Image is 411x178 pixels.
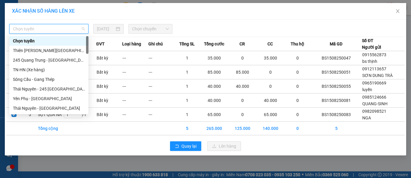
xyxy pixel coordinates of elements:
[362,95,386,100] span: 0985124666
[174,94,200,108] td: 1
[285,51,311,65] td: 0
[132,24,169,33] span: Chọn chuyến
[38,108,63,122] td: SỌT QUẢ NA
[56,15,252,22] li: 271 - [PERSON_NAME] - [GEOGRAPHIC_DATA] - [GEOGRAPHIC_DATA]
[9,84,88,94] div: Thái Nguyên - 245 Quang Trung
[13,38,85,44] div: Chọn tuyến
[13,24,85,33] span: Chọn tuyến
[311,108,362,122] td: BS1508250083
[285,122,311,135] td: 0
[256,108,284,122] td: 65.000
[148,79,174,94] td: ---
[174,108,200,122] td: 1
[13,47,85,54] div: Thiên [PERSON_NAME][GEOGRAPHIC_DATA]
[148,94,174,108] td: ---
[362,66,386,71] span: 0912113657
[268,41,273,47] span: CC
[200,94,228,108] td: 40.000
[97,26,114,32] input: 15/08/2025
[179,41,195,47] span: Tổng SL
[285,65,311,79] td: 0
[330,41,342,47] span: Mã GD
[228,79,256,94] td: 40.000
[8,8,53,38] img: logo.jpg
[239,41,245,47] span: CR
[9,103,88,113] div: Thái Nguyên - Yên Phụ
[148,41,163,47] span: Ghi chú
[122,51,148,65] td: ---
[200,122,228,135] td: 265.000
[207,141,241,151] button: uploadLên hàng
[96,108,122,122] td: Bất kỳ
[362,52,386,57] span: 0915562873
[200,108,228,122] td: 65.000
[285,108,311,122] td: 0
[13,76,85,83] div: Sông Cầu - Gang Thép
[13,66,85,73] div: TN-HN (Xe hàng)
[362,59,377,64] span: bs thịnh
[9,46,88,55] div: Thiên Đường Bảo Sơn - Thái Nguyên
[174,65,200,79] td: 1
[200,51,228,65] td: 35.000
[228,108,256,122] td: 0
[9,36,88,46] div: Chọn tuyến
[311,122,362,135] td: 5
[170,141,201,151] button: rollbackQuay lại
[122,108,148,122] td: ---
[148,108,174,122] td: ---
[395,9,400,14] span: close
[285,79,311,94] td: 0
[256,122,284,135] td: 140.000
[13,105,85,112] div: Thái Nguyên - [GEOGRAPHIC_DATA]
[175,144,179,149] span: rollback
[13,86,85,92] div: Thái Nguyên - 245 [GEOGRAPHIC_DATA]
[311,79,362,94] td: BS1508250055
[122,94,148,108] td: ---
[9,75,88,84] div: Sông Cầu - Gang Thép
[228,65,256,79] td: 85.000
[122,41,141,47] span: Loại hàng
[311,65,362,79] td: BS1508250051
[8,41,90,61] b: GỬI : VP [GEOGRAPHIC_DATA]
[174,79,200,94] td: 1
[9,65,88,75] div: TN-HN (Xe hàng)
[96,79,122,94] td: Bất kỳ
[96,41,105,47] span: ĐVT
[311,94,362,108] td: BS1508250081
[256,94,284,108] td: 40.000
[38,122,63,135] td: Tổng cộng
[362,81,386,85] span: 0965190669
[122,79,148,94] td: ---
[285,94,311,108] td: 0
[362,37,381,51] div: Số ĐT Người gửi
[13,57,85,63] div: 245 Quang Trung - [GEOGRAPHIC_DATA]
[96,51,122,65] td: Bất kỳ
[200,79,228,94] td: 40.000
[228,51,256,65] td: 0
[256,51,284,65] td: 35.000
[362,115,371,120] span: NGA
[9,55,88,65] div: 245 Quang Trung - Thái Nguyên
[311,51,362,65] td: BS1508250047
[148,65,174,79] td: ---
[9,94,88,103] div: Yên Phụ - Thái Nguyên
[22,108,38,122] td: 5
[362,87,372,92] span: luyến
[362,109,386,114] span: 0982098521
[122,65,148,79] td: ---
[362,101,388,106] span: QUANG-SINH
[174,51,200,65] td: 1
[96,65,122,79] td: Bất kỳ
[96,94,122,108] td: Bất kỳ
[12,8,75,14] span: XÁC NHẬN SỐ HÀNG LÊN XE
[13,95,85,102] div: Yên Phụ - [GEOGRAPHIC_DATA]
[63,108,96,122] td: / 1
[148,51,174,65] td: ---
[181,143,196,149] span: Quay lại
[362,73,393,78] span: SƠN DUNG TRÀ
[174,122,200,135] td: 5
[291,41,304,47] span: Thu hộ
[204,41,224,47] span: Tổng cước
[200,65,228,79] td: 85.000
[228,122,256,135] td: 125.000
